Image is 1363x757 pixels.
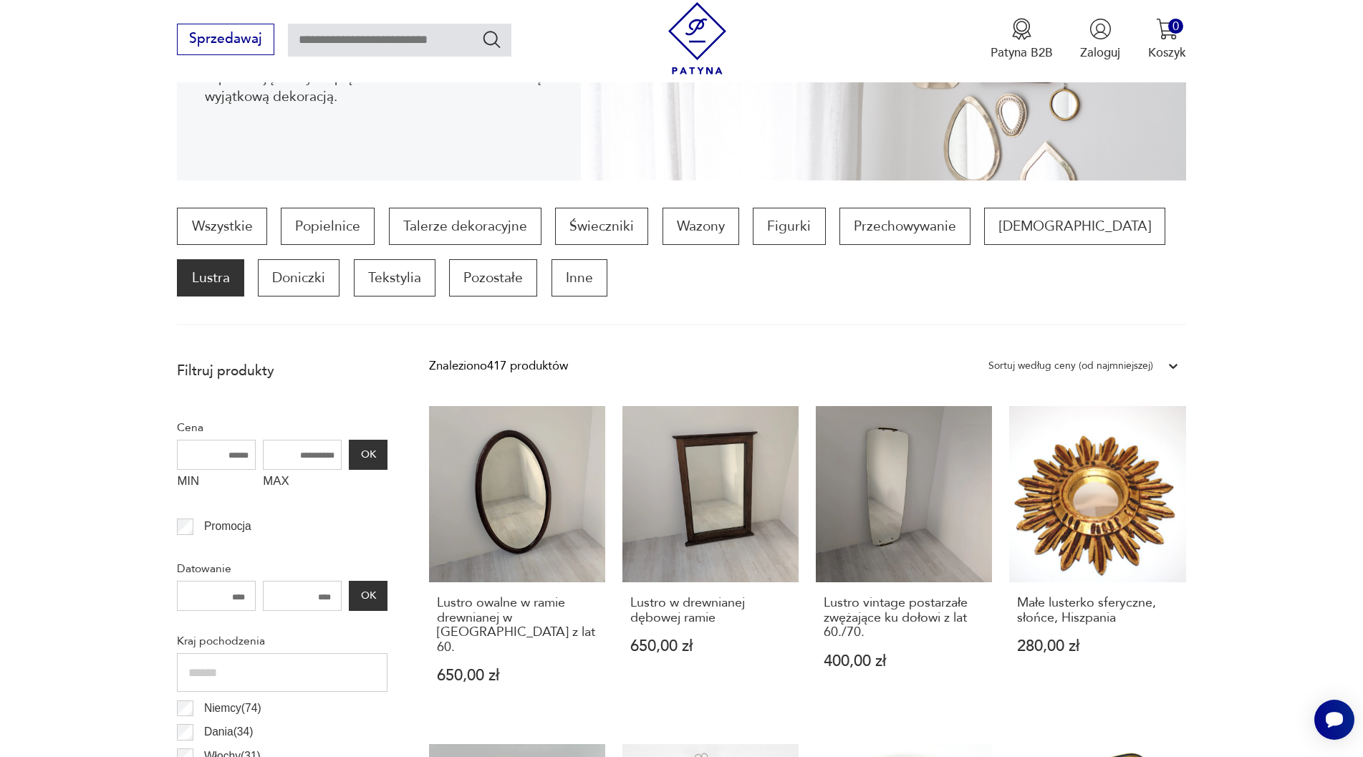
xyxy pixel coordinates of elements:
[991,44,1053,61] p: Patyna B2B
[991,18,1053,61] button: Patyna B2B
[1011,18,1033,40] img: Ikona medalu
[630,596,791,625] h3: Lustro w drewnianej dębowej ramie
[630,639,791,654] p: 650,00 zł
[663,208,739,245] a: Wazony
[816,406,992,717] a: Lustro vintage postarzałe zwężające ku dołowi z lat 60./70.Lustro vintage postarzałe zwężające ku...
[1009,406,1185,717] a: Małe lusterko sferyczne, słońce, HiszpaniaMałe lusterko sferyczne, słońce, Hiszpania280,00 zł
[263,470,342,497] label: MAX
[429,406,605,717] a: Lustro owalne w ramie drewnianej w mahoniu z lat 60.Lustro owalne w ramie drewnianej w [GEOGRAPHI...
[824,654,985,669] p: 400,00 zł
[177,259,244,296] a: Lustra
[1017,596,1178,625] h3: Małe lusterko sferyczne, słońce, Hiszpania
[622,406,799,717] a: Lustro w drewnianej dębowej ramieLustro w drewnianej dębowej ramie650,00 zł
[177,559,387,578] p: Datowanie
[988,357,1153,375] div: Sortuj według ceny (od najmniejszej)
[258,259,339,296] a: Doniczki
[389,208,541,245] a: Talerze dekoracyjne
[437,668,598,683] p: 650,00 zł
[1089,18,1112,40] img: Ikonka użytkownika
[552,259,607,296] a: Inne
[204,699,261,718] p: Niemcy ( 74 )
[753,208,825,245] a: Figurki
[1017,639,1178,654] p: 280,00 zł
[824,596,985,640] h3: Lustro vintage postarzałe zwężające ku dołowi z lat 60./70.
[1080,18,1120,61] button: Zaloguj
[281,208,375,245] a: Popielnice
[984,208,1165,245] a: [DEMOGRAPHIC_DATA]
[1168,19,1183,34] div: 0
[177,208,266,245] a: Wszystkie
[661,2,733,74] img: Patyna - sklep z meblami i dekoracjami vintage
[177,470,256,497] label: MIN
[437,596,598,655] h3: Lustro owalne w ramie drewnianej w [GEOGRAPHIC_DATA] z lat 60.
[204,517,251,536] p: Promocja
[204,723,254,741] p: Dania ( 34 )
[555,208,648,245] a: Świeczniki
[839,208,971,245] a: Przechowywanie
[177,418,387,437] p: Cena
[991,18,1053,61] a: Ikona medaluPatyna B2B
[1080,44,1120,61] p: Zaloguj
[1148,44,1186,61] p: Koszyk
[177,24,274,55] button: Sprzedawaj
[349,581,387,611] button: OK
[1148,18,1186,61] button: 0Koszyk
[349,440,387,470] button: OK
[354,259,435,296] a: Tekstylia
[481,29,502,49] button: Szukaj
[449,259,537,296] a: Pozostałe
[1314,700,1354,740] iframe: Smartsupp widget button
[1156,18,1178,40] img: Ikona koszyka
[177,632,387,650] p: Kraj pochodzenia
[177,34,274,46] a: Sprzedawaj
[177,362,387,380] p: Filtruj produkty
[429,357,568,375] div: Znaleziono 417 produktów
